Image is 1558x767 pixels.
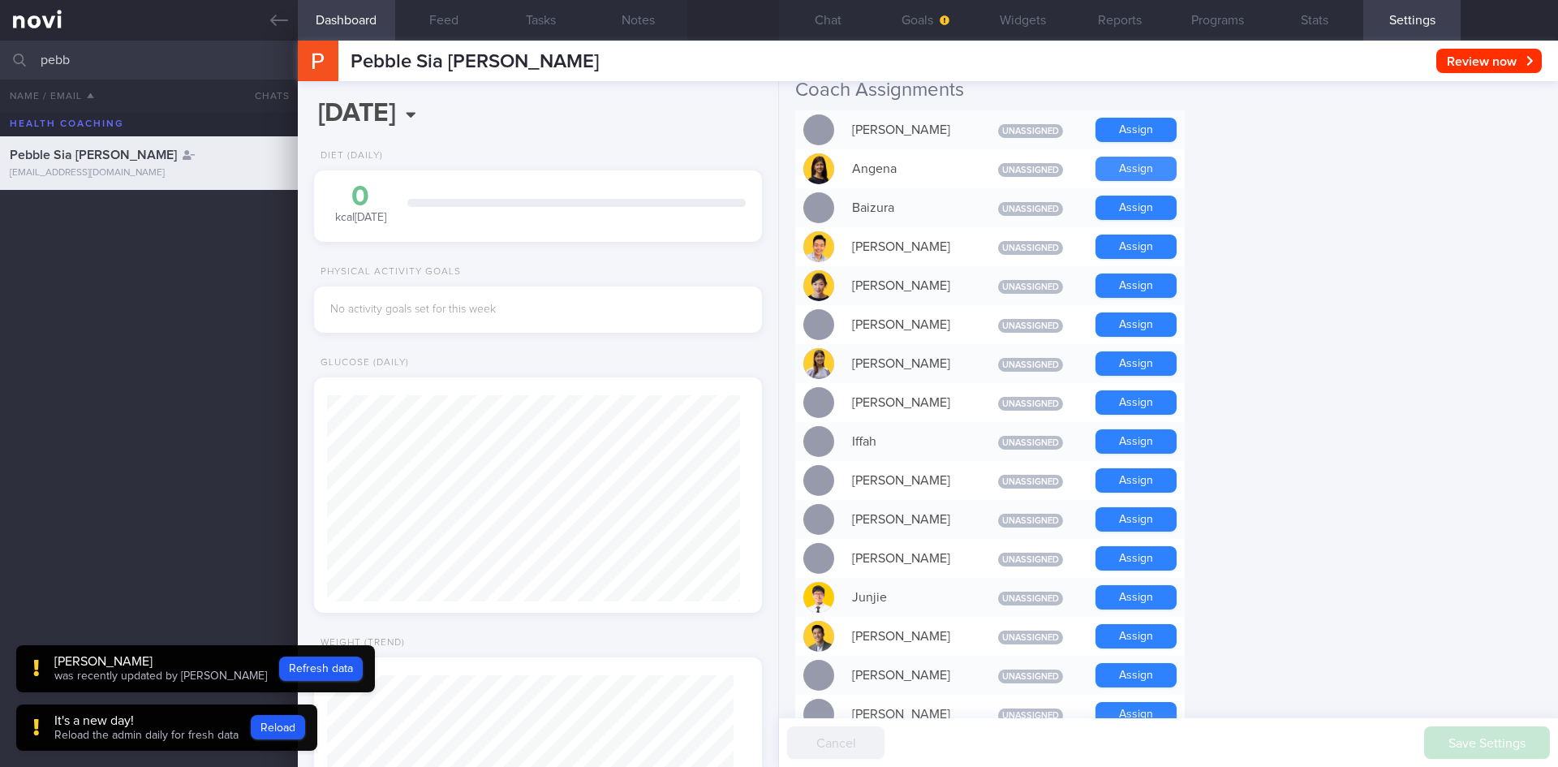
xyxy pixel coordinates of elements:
[998,553,1063,567] span: Unassigned
[1095,390,1177,415] button: Assign
[1095,507,1177,532] button: Assign
[1095,118,1177,142] button: Assign
[844,425,974,458] div: Iffah
[998,241,1063,255] span: Unassigned
[10,167,288,179] div: [EMAIL_ADDRESS][DOMAIN_NAME]
[1095,312,1177,337] button: Assign
[314,357,409,369] div: Glucose (Daily)
[330,303,746,317] div: No activity goals set for this week
[998,358,1063,372] span: Unassigned
[1095,351,1177,376] button: Assign
[251,715,305,739] button: Reload
[998,670,1063,683] span: Unassigned
[998,124,1063,138] span: Unassigned
[844,347,974,380] div: [PERSON_NAME]
[844,503,974,536] div: [PERSON_NAME]
[998,202,1063,216] span: Unassigned
[844,114,974,146] div: [PERSON_NAME]
[1095,546,1177,571] button: Assign
[54,653,267,670] div: [PERSON_NAME]
[795,78,1542,102] h2: Coach Assignments
[998,592,1063,605] span: Unassigned
[844,192,974,224] div: Baizura
[1095,468,1177,493] button: Assign
[1095,429,1177,454] button: Assign
[998,436,1063,450] span: Unassigned
[233,80,298,112] button: Chats
[1095,702,1177,726] button: Assign
[998,709,1063,722] span: Unassigned
[1095,585,1177,610] button: Assign
[998,397,1063,411] span: Unassigned
[330,183,391,211] div: 0
[844,542,974,575] div: [PERSON_NAME]
[844,308,974,341] div: [PERSON_NAME]
[351,52,599,71] span: Pebble Sia [PERSON_NAME]
[1095,157,1177,181] button: Assign
[1095,235,1177,259] button: Assign
[844,269,974,302] div: [PERSON_NAME]
[54,670,267,682] span: was recently updated by [PERSON_NAME]
[1095,624,1177,649] button: Assign
[10,149,177,162] span: Pebble Sia [PERSON_NAME]
[1095,196,1177,220] button: Assign
[998,280,1063,294] span: Unassigned
[314,150,383,162] div: Diet (Daily)
[844,464,974,497] div: [PERSON_NAME]
[54,713,239,729] div: It's a new day!
[844,231,974,263] div: [PERSON_NAME]
[314,637,405,649] div: Weight (Trend)
[330,183,391,226] div: kcal [DATE]
[279,657,363,681] button: Refresh data
[998,475,1063,489] span: Unassigned
[844,620,974,653] div: [PERSON_NAME]
[314,266,461,278] div: Physical Activity Goals
[1436,49,1542,73] button: Review now
[844,153,974,185] div: Angena
[844,698,974,730] div: [PERSON_NAME]
[998,514,1063,528] span: Unassigned
[844,659,974,692] div: [PERSON_NAME]
[998,163,1063,177] span: Unassigned
[1095,663,1177,687] button: Assign
[54,730,239,741] span: Reload the admin daily for fresh data
[844,386,974,419] div: [PERSON_NAME]
[1095,274,1177,298] button: Assign
[998,631,1063,644] span: Unassigned
[844,581,974,614] div: Junjie
[998,319,1063,333] span: Unassigned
